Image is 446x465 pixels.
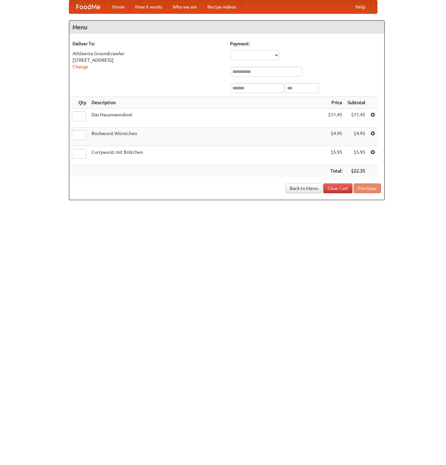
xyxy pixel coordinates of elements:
[73,64,88,69] a: Change
[323,183,352,193] a: Clear Cart
[89,109,326,128] td: Das Hausmannskost
[286,183,322,193] a: Back to Menu
[130,0,167,13] a: How it works
[69,97,89,109] th: Qty
[73,57,223,63] div: [STREET_ADDRESS]
[353,183,381,193] button: Purchase
[89,97,326,109] th: Description
[345,128,368,146] td: $4.95
[230,40,381,47] h5: Payment:
[345,97,368,109] th: Subtotal
[326,109,345,128] td: $11.45
[107,0,130,13] a: Home
[167,0,202,13] a: Who we are
[326,128,345,146] td: $4.95
[345,146,368,165] td: $5.95
[326,146,345,165] td: $5.95
[69,0,107,13] a: FoodMe
[326,97,345,109] th: Price
[326,165,345,177] th: Total:
[69,21,384,34] h4: Menu
[202,0,242,13] a: Recipe videos
[73,50,223,57] div: Athleenia Groundcrawler
[73,40,223,47] h5: Deliver To:
[350,0,371,13] a: Help
[89,146,326,165] td: Currywurst mit Brötchen
[345,109,368,128] td: $11.45
[345,165,368,177] th: $22.35
[89,128,326,146] td: Bockwurst Würstchen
